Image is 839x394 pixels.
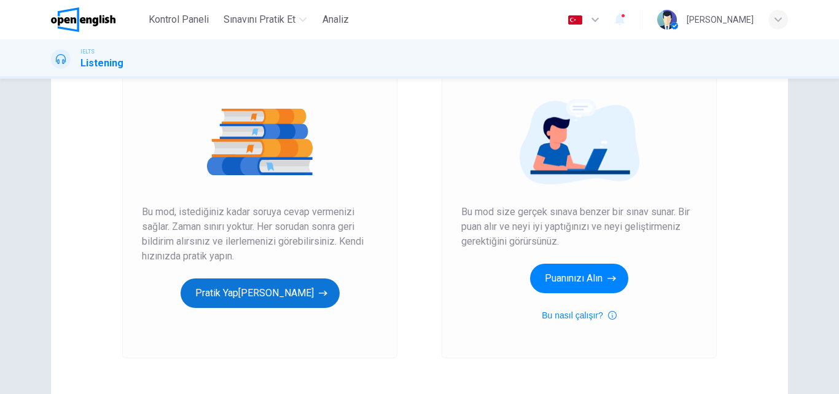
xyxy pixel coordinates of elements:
a: OpenEnglish logo [51,7,144,32]
span: Bu mod, istediğiniz kadar soruya cevap vermenizi sağlar. Zaman sınırı yoktur. Her sorudan sonra g... [142,205,378,264]
button: Bu nasıl çalışır? [542,308,617,323]
button: Pratik Yap[PERSON_NAME] [181,278,340,308]
span: Analiz [322,12,349,27]
span: Kontrol Paneli [149,12,209,27]
button: Puanınızı Alın [530,264,628,293]
div: [PERSON_NAME] [687,12,754,27]
h1: Listening [80,56,123,71]
span: Bu mod size gerçek sınava benzer bir sınav sunar. Bir puan alır ve neyi iyi yaptığınızı ve neyi g... [461,205,697,249]
span: IELTS [80,47,95,56]
img: OpenEnglish logo [51,7,115,32]
button: Kontrol Paneli [144,9,214,31]
button: Sınavını Pratik Et [219,9,311,31]
img: tr [568,15,583,25]
img: Profile picture [657,10,677,30]
span: Sınavını Pratik Et [224,12,295,27]
button: Analiz [316,9,356,31]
